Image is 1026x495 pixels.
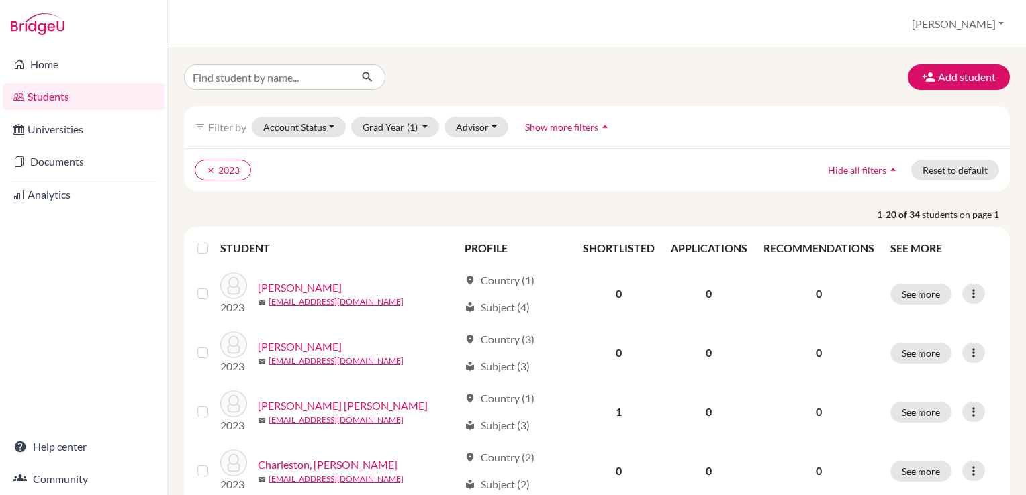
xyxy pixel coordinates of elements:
th: SHORTLISTED [575,232,663,264]
a: [EMAIL_ADDRESS][DOMAIN_NAME] [269,414,404,426]
a: [PERSON_NAME] [258,339,342,355]
button: See more [890,461,951,482]
p: 0 [763,463,874,479]
p: 2023 [220,476,247,492]
p: 2023 [220,417,247,433]
input: Find student by name... [184,64,351,90]
i: arrow_drop_up [886,163,900,176]
p: 2023 [220,358,247,374]
th: STUDENT [220,232,457,264]
p: 2023 [220,299,247,315]
a: Help center [3,433,165,460]
td: 1 [575,382,663,441]
p: 0 [763,404,874,420]
a: Students [3,83,165,110]
td: 0 [575,323,663,382]
a: [EMAIL_ADDRESS][DOMAIN_NAME] [269,296,404,308]
span: Filter by [208,121,246,133]
a: [PERSON_NAME] [258,280,342,296]
span: local_library [465,361,475,372]
a: Home [3,51,165,78]
span: location_on [465,393,475,404]
button: See more [890,402,951,423]
td: 0 [663,264,755,323]
img: Campbell, Luisa Lara [220,390,247,417]
a: [EMAIL_ADDRESS][DOMAIN_NAME] [269,355,404,367]
span: mail [258,417,266,425]
a: Documents [3,148,165,175]
i: filter_list [195,121,205,132]
i: arrow_drop_up [598,120,612,133]
button: See more [890,284,951,305]
th: PROFILE [457,232,575,264]
button: Account Status [252,117,346,137]
a: Community [3,465,165,492]
a: [PERSON_NAME] [PERSON_NAME] [258,398,428,414]
div: Subject (2) [465,476,530,492]
span: mail [258,298,266,307]
td: 0 [663,382,755,441]
td: 0 [575,264,663,323]
span: mail [258,357,266,366]
div: Subject (3) [465,358,530,374]
button: Advisor [445,117,508,137]
button: [PERSON_NAME] [906,11,1010,37]
div: Subject (4) [465,299,530,315]
span: (1) [407,121,418,133]
img: Buchanan, Carlota [220,331,247,358]
strong: 1-20 of 34 [877,207,922,221]
span: location_on [465,334,475,345]
button: Hide all filtersarrow_drop_up [817,160,911,180]
p: 0 [763,345,874,361]
th: RECOMMENDATIONS [755,232,882,264]
span: students on page 1 [922,207,1010,221]
span: location_on [465,452,475,463]
div: Country (1) [465,272,534,288]
button: clear2023 [195,160,251,180]
a: [EMAIL_ADDRESS][DOMAIN_NAME] [269,473,404,485]
th: SEE MORE [882,232,1005,264]
a: Analytics [3,181,165,208]
div: Country (3) [465,331,534,347]
span: local_library [465,420,475,431]
p: 0 [763,286,874,302]
th: APPLICATIONS [663,232,755,264]
span: Show more filters [525,121,598,133]
div: Country (2) [465,449,534,465]
button: See more [890,343,951,364]
span: Hide all filters [828,164,886,176]
a: Charleston, [PERSON_NAME] [258,457,398,473]
span: location_on [465,275,475,286]
button: Show more filtersarrow_drop_up [514,117,623,137]
img: Charleston, Kristy [220,449,247,476]
button: Grad Year(1) [351,117,440,137]
span: mail [258,476,266,484]
span: local_library [465,479,475,490]
a: Universities [3,116,165,143]
div: Country (1) [465,390,534,406]
span: local_library [465,302,475,313]
td: 0 [663,323,755,382]
i: clear [206,166,216,175]
img: Bridge-U [11,13,64,35]
img: Armstrong, Harriet [220,272,247,299]
button: Add student [908,64,1010,90]
button: Reset to default [911,160,999,180]
div: Subject (3) [465,417,530,433]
